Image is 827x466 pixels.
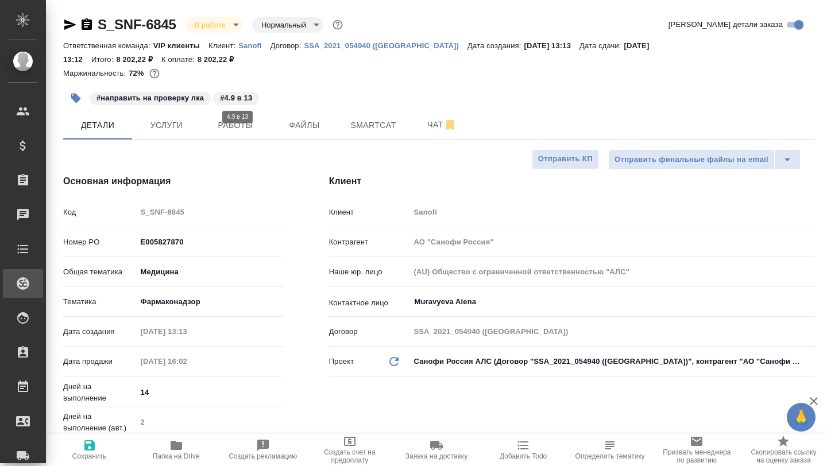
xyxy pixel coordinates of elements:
[270,41,304,50] p: Договор:
[467,41,524,50] p: Дата создания:
[63,296,137,308] p: Тематика
[137,323,237,340] input: Пустое поле
[500,452,547,460] span: Добавить Todo
[480,434,567,466] button: Добавить Todo
[238,41,270,50] p: Sanofi
[129,69,146,77] p: 72%
[63,266,137,278] p: Общая тематика
[63,18,77,32] button: Скопировать ссылку для ЯМессенджера
[660,448,733,464] span: Призвать менеджера по развитию
[139,118,194,133] span: Услуги
[329,174,814,188] h4: Клиент
[329,266,410,278] p: Наше юр. лицо
[63,86,88,111] button: Добавить тэг
[191,20,229,30] button: В работе
[410,204,814,220] input: Пустое поле
[72,452,107,460] span: Сохранить
[608,149,775,170] button: Отправить финальные файлы на email
[615,153,768,166] span: Отправить финальные файлы на email
[329,356,354,367] p: Проект
[116,55,161,64] p: 8 202,22 ₽
[410,263,814,280] input: Пустое поле
[219,434,306,466] button: Создать рекламацию
[252,17,323,33] div: В работе
[258,20,310,30] button: Нормальный
[329,297,410,309] p: Контактное лицо
[791,405,811,429] span: 🙏
[96,92,204,104] p: #направить на проверку лка
[208,41,238,50] p: Клиент:
[330,17,345,32] button: Доп статусы указывают на важность/срочность заказа
[208,118,263,133] span: Работы
[147,66,162,81] button: 1912.27 RUB;
[405,452,467,460] span: Заявка на доставку
[63,69,129,77] p: Маржинальность:
[91,55,116,64] p: Итого:
[153,41,208,50] p: VIP клиенты
[63,207,137,218] p: Код
[410,352,814,371] div: Санофи Россия АЛС (Договор "SSA_2021_054940 ([GEOGRAPHIC_DATA])", контрагент "АО "Санофи Россия"")
[198,55,243,64] p: 8 202,22 ₽
[88,92,212,102] span: направить на проверку лка
[63,236,137,248] p: Номер PO
[63,411,137,434] p: Дней на выполнение (авт.)
[415,118,470,132] span: Чат
[238,40,270,50] a: Sanofi
[410,234,814,250] input: Пустое поле
[186,17,243,33] div: В работе
[747,448,820,464] span: Скопировать ссылку на оценку заказа
[137,353,237,370] input: Пустое поле
[220,92,252,104] p: #4.9 в 13
[153,452,200,460] span: Папка на Drive
[46,434,133,466] button: Сохранить
[98,17,176,32] a: S_SNF-6845
[63,356,137,367] p: Дата продажи
[229,452,297,460] span: Создать рекламацию
[137,234,283,250] input: ✎ Введи что-нибудь
[410,323,814,340] input: Пустое поле
[137,384,283,401] input: ✎ Введи что-нибудь
[567,434,654,466] button: Определить тематику
[575,452,645,460] span: Определить тематику
[346,118,401,133] span: Smartcat
[787,403,816,432] button: 🙏
[532,149,599,169] button: Отправить КП
[443,118,457,132] svg: Отписаться
[808,301,810,303] button: Open
[329,326,410,337] p: Договор
[63,41,153,50] p: Ответственная команда:
[304,40,467,50] a: SSA_2021_054940 ([GEOGRAPHIC_DATA])
[133,434,219,466] button: Папка на Drive
[161,55,198,64] p: К оплате:
[137,262,283,282] div: Медицина
[137,204,283,220] input: Пустое поле
[70,118,125,133] span: Детали
[740,434,827,466] button: Скопировать ссылку на оценку заказа
[306,434,393,466] button: Создать счет на предоплату
[654,434,740,466] button: Призвать менеджера по развитию
[63,174,283,188] h4: Основная информация
[80,18,94,32] button: Скопировать ссылку
[668,19,783,30] span: [PERSON_NAME] детали заказа
[313,448,386,464] span: Создать счет на предоплату
[329,236,410,248] p: Контрагент
[277,118,332,133] span: Файлы
[63,381,137,404] p: Дней на выполнение
[137,292,283,312] div: Фармаконадзор
[329,207,410,218] p: Клиент
[393,434,480,466] button: Заявка на доставку
[304,41,467,50] p: SSA_2021_054940 ([GEOGRAPHIC_DATA])
[63,326,137,337] p: Дата создания
[538,153,593,166] span: Отправить КП
[608,149,801,170] div: split button
[524,41,579,50] p: [DATE] 13:13
[137,414,283,430] input: Пустое поле
[579,41,624,50] p: Дата сдачи:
